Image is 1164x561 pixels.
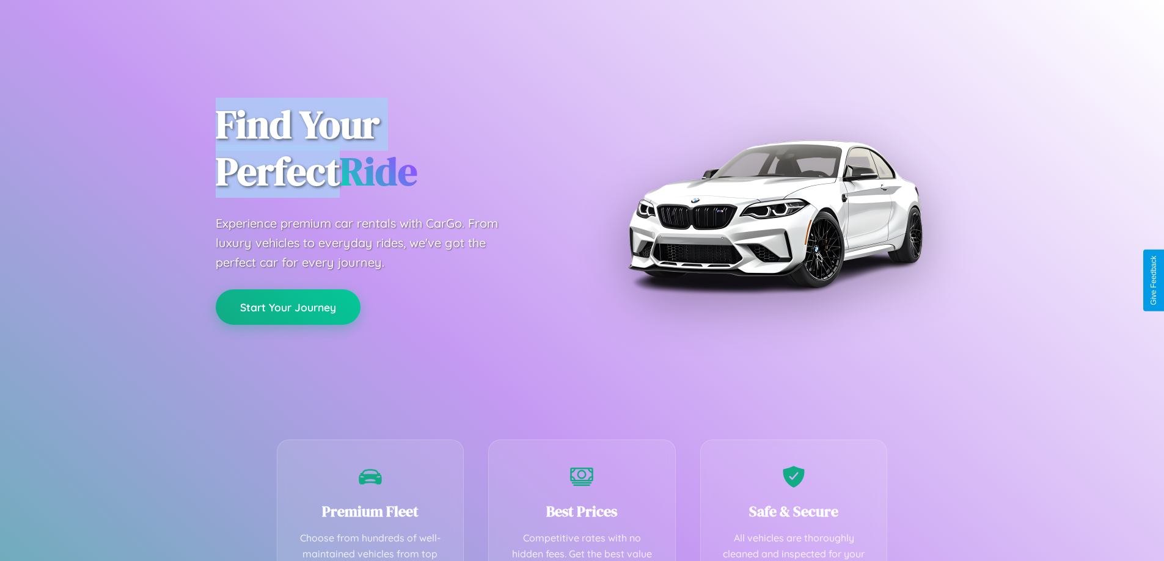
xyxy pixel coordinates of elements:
[507,501,657,521] h3: Best Prices
[216,101,564,195] h1: Find Your Perfect
[296,501,445,521] h3: Premium Fleet
[622,61,928,366] img: Premium BMW car rental vehicle
[216,214,521,272] p: Experience premium car rentals with CarGo. From luxury vehicles to everyday rides, we've got the ...
[719,501,869,521] h3: Safe & Secure
[216,289,361,325] button: Start Your Journey
[340,145,417,198] span: Ride
[1149,256,1158,305] div: Give Feedback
